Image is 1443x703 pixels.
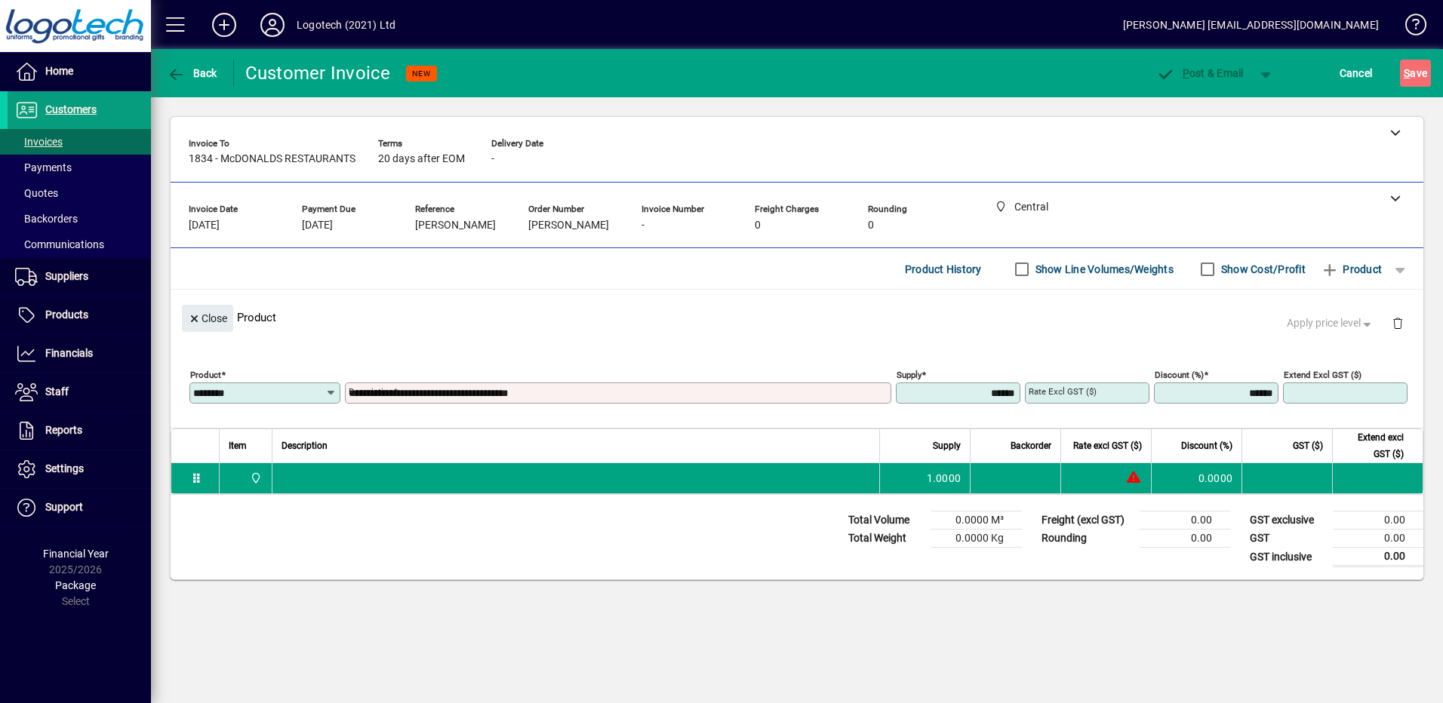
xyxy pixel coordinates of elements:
[188,306,227,331] span: Close
[1342,429,1404,462] span: Extend excl GST ($)
[528,219,609,232] span: [PERSON_NAME]
[1242,530,1333,548] td: GST
[245,61,391,85] div: Customer Invoice
[1281,310,1380,337] button: Apply price level
[45,501,83,513] span: Support
[931,530,1022,548] td: 0.0000 Kg
[841,511,931,530] td: Total Volume
[163,60,221,87] button: Back
[412,69,431,78] span: NEW
[8,129,151,155] a: Invoices
[1011,437,1051,454] span: Backorder
[1333,511,1423,530] td: 0.00
[8,180,151,206] a: Quotes
[8,412,151,450] a: Reports
[8,53,151,91] a: Home
[1404,67,1410,79] span: S
[45,270,88,282] span: Suppliers
[642,219,645,232] span: -
[8,450,151,488] a: Settings
[1140,530,1230,548] td: 0.00
[1336,60,1377,87] button: Cancel
[1140,511,1230,530] td: 0.00
[248,11,297,38] button: Profile
[8,335,151,373] a: Financials
[1149,60,1251,87] button: Post & Email
[15,136,63,148] span: Invoices
[1029,386,1097,397] mat-label: Rate excl GST ($)
[15,238,104,250] span: Communications
[1156,67,1244,79] span: ost & Email
[45,462,84,474] span: Settings
[1284,370,1361,380] mat-label: Extend excl GST ($)
[755,219,761,232] span: 0
[415,219,496,232] span: [PERSON_NAME]
[378,153,465,165] span: 20 days after EOM
[178,311,237,324] app-page-header-button: Close
[1155,370,1204,380] mat-label: Discount (%)
[897,370,921,380] mat-label: Supply
[933,437,961,454] span: Supply
[45,65,73,77] span: Home
[927,471,961,486] span: 1.0000
[182,305,233,332] button: Close
[1333,530,1423,548] td: 0.00
[1073,437,1142,454] span: Rate excl GST ($)
[151,60,234,87] app-page-header-button: Back
[1242,548,1333,566] td: GST inclusive
[1123,13,1379,37] div: [PERSON_NAME] [EMAIL_ADDRESS][DOMAIN_NAME]
[1032,262,1174,277] label: Show Line Volumes/Weights
[45,424,82,436] span: Reports
[190,370,221,380] mat-label: Product
[8,232,151,257] a: Communications
[302,219,333,232] span: [DATE]
[868,219,874,232] span: 0
[15,161,72,173] span: Payments
[491,153,494,165] span: -
[200,11,248,38] button: Add
[899,256,988,283] button: Product History
[8,296,151,334] a: Products
[1400,60,1431,87] button: Save
[8,258,151,296] a: Suppliers
[43,548,109,560] span: Financial Year
[1034,511,1140,530] td: Freight (excl GST)
[1287,315,1374,331] span: Apply price level
[841,530,931,548] td: Total Weight
[1151,463,1241,493] td: 0.0000
[8,489,151,526] a: Support
[246,470,263,487] span: Central
[905,257,982,281] span: Product History
[297,13,395,37] div: Logotech (2021) Ltd
[282,437,328,454] span: Description
[1380,316,1416,330] app-page-header-button: Delete
[1034,530,1140,548] td: Rounding
[15,187,58,199] span: Quotes
[45,103,97,115] span: Customers
[1183,67,1189,79] span: P
[1340,61,1373,85] span: Cancel
[931,511,1022,530] td: 0.0000 M³
[1394,3,1424,52] a: Knowledge Base
[45,347,93,359] span: Financials
[167,67,217,79] span: Back
[8,155,151,180] a: Payments
[1218,262,1306,277] label: Show Cost/Profit
[1380,305,1416,341] button: Delete
[8,206,151,232] a: Backorders
[55,579,96,591] span: Package
[171,290,1423,345] div: Product
[1333,548,1423,566] td: 0.00
[1181,437,1232,454] span: Discount (%)
[15,213,78,225] span: Backorders
[189,219,220,232] span: [DATE]
[1242,511,1333,530] td: GST exclusive
[8,373,151,411] a: Staff
[229,437,247,454] span: Item
[45,309,88,321] span: Products
[349,386,393,397] mat-label: Description
[45,385,69,398] span: Staff
[1404,61,1427,85] span: ave
[1293,437,1323,454] span: GST ($)
[189,153,355,165] span: 1834 - McDONALDS RESTAURANTS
